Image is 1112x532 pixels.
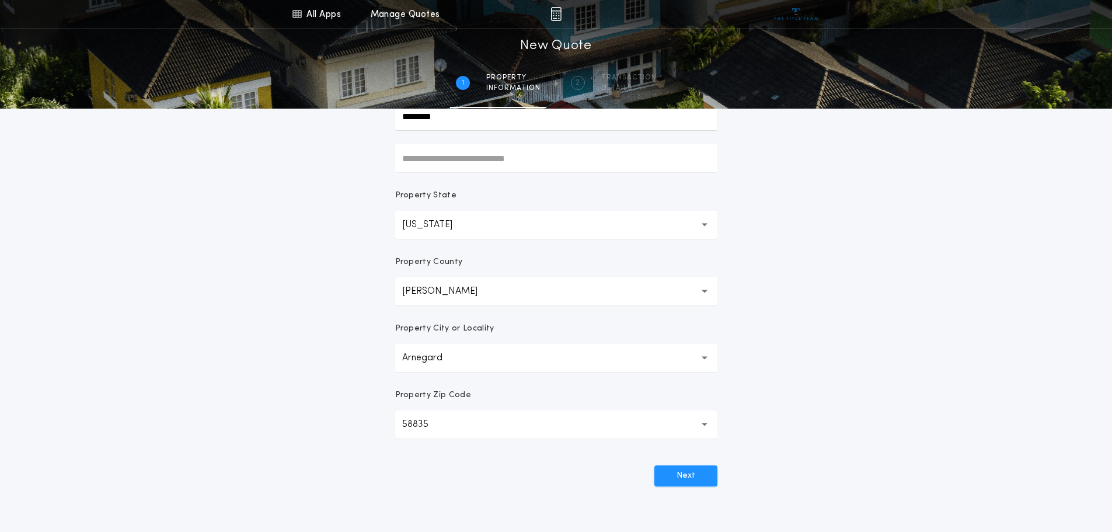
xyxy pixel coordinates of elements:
h2: 2 [576,78,580,88]
button: [PERSON_NAME] [395,277,717,305]
p: 58835 [402,418,447,432]
img: img [550,7,562,21]
span: Transaction [601,73,657,82]
p: [PERSON_NAME] [402,284,496,298]
h2: 1 [462,78,464,88]
button: 58835 [395,411,717,439]
button: Next [654,465,717,486]
button: Arnegard [395,344,717,372]
span: information [486,84,541,93]
p: [US_STATE] [402,218,471,232]
button: [US_STATE] [395,211,717,239]
p: Property County [395,256,463,268]
span: details [601,84,657,93]
p: Property State [395,190,456,201]
p: Property City or Locality [395,323,494,335]
span: Property [486,73,541,82]
h1: New Quote [520,37,591,55]
p: Arnegard [402,351,461,365]
img: vs-icon [774,8,818,20]
p: Property Zip Code [395,390,471,401]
